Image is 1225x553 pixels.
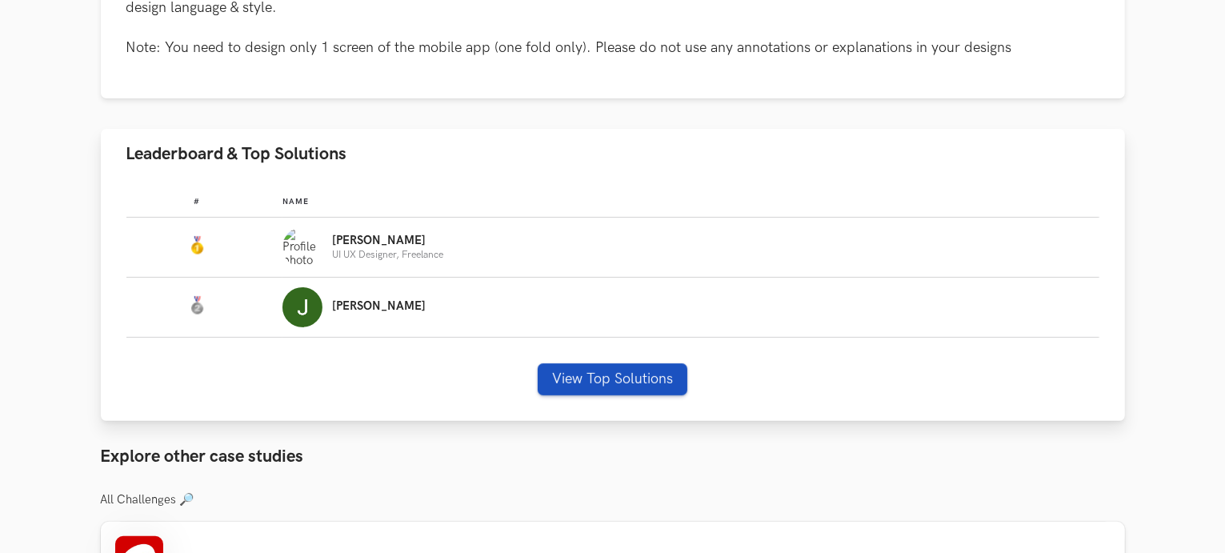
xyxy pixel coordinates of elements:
[187,236,206,255] img: Gold Medal
[538,363,687,395] button: View Top Solutions
[101,493,1125,507] h3: All Challenges 🔎
[332,234,443,247] p: [PERSON_NAME]
[126,184,1099,338] table: Leaderboard
[332,300,426,313] p: [PERSON_NAME]
[194,197,200,206] span: #
[101,129,1125,179] button: Leaderboard & Top Solutions
[332,250,443,260] p: UI UX Designer, Freelance
[187,296,206,315] img: Silver Medal
[126,143,347,165] span: Leaderboard & Top Solutions
[101,447,1125,467] h3: Explore other case studies
[282,287,322,327] img: Profile photo
[101,179,1125,421] div: Leaderboard & Top Solutions
[282,197,309,206] span: Name
[282,227,322,267] img: Profile photo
